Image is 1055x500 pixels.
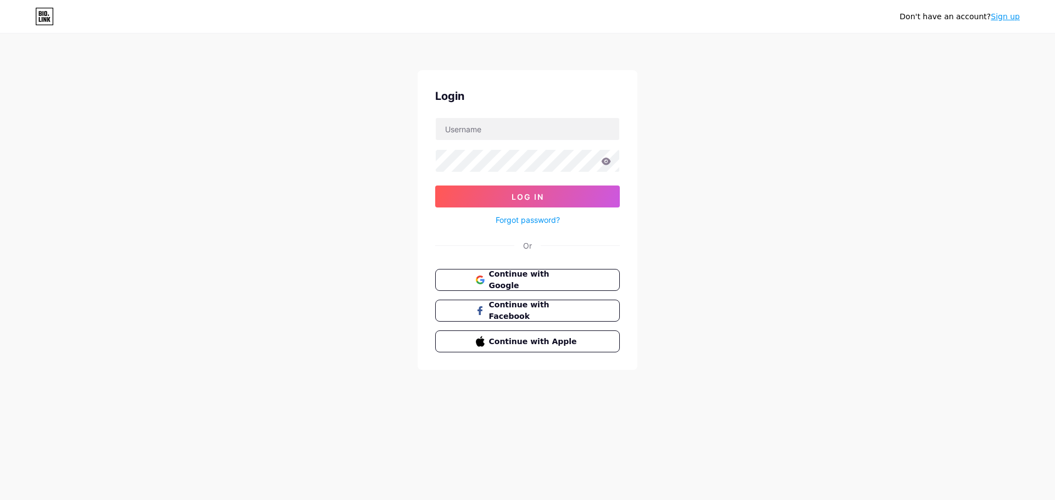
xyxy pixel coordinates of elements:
[435,330,620,352] button: Continue with Apple
[489,336,580,347] span: Continue with Apple
[489,268,580,291] span: Continue with Google
[436,118,619,140] input: Username
[523,240,532,251] div: Or
[991,12,1020,21] a: Sign up
[435,186,620,207] button: Log In
[435,88,620,104] div: Login
[489,299,580,322] span: Continue with Facebook
[496,214,560,226] a: Forgot password?
[899,11,1020,23] div: Don't have an account?
[435,269,620,291] button: Continue with Google
[512,192,544,201] span: Log In
[435,300,620,322] button: Continue with Facebook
